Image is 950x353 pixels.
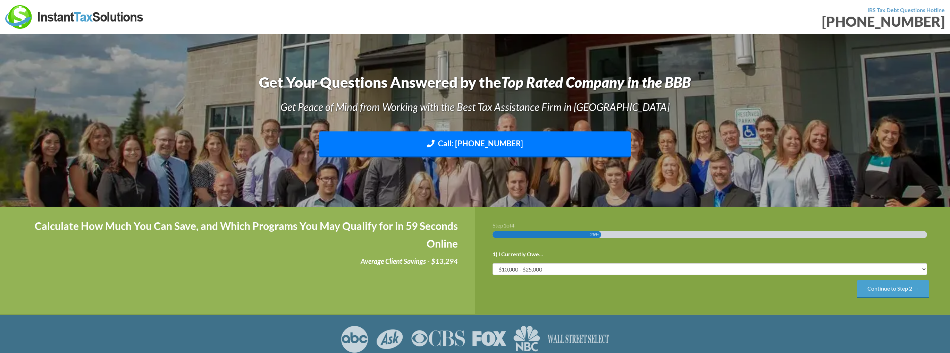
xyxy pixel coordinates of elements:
a: Call: [PHONE_NUMBER] [319,131,630,157]
h3: Get Peace of Mind from Working with the Best Tax Assistance Firm in [GEOGRAPHIC_DATA] [94,100,855,114]
label: 1) I Currently Owe... [493,251,543,258]
strong: IRS Tax Debt Questions Hotline [867,7,945,13]
img: ASK [376,326,404,353]
span: 4 [511,222,514,229]
img: FOX [472,326,506,353]
h4: Calculate How Much You Can Save, and Which Programs You May Qualify for in 59 Seconds Online [17,217,458,252]
i: Top Rated Company in the BBB [501,74,691,91]
img: Wall Street Select [547,326,610,353]
img: ABC [341,326,369,353]
span: 25% [590,231,599,238]
span: 1 [503,222,506,229]
i: Average Client Savings - $13,294 [361,257,458,265]
h3: Step of [493,223,933,228]
h1: Get Your Questions Answered by the [94,72,855,93]
img: NBC [513,326,540,353]
a: Instant Tax Solutions Logo [5,13,144,19]
img: CBS [411,326,465,353]
input: Continue to Step 2 → [857,280,929,298]
img: Instant Tax Solutions Logo [5,5,144,29]
div: [PHONE_NUMBER] [480,15,945,28]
